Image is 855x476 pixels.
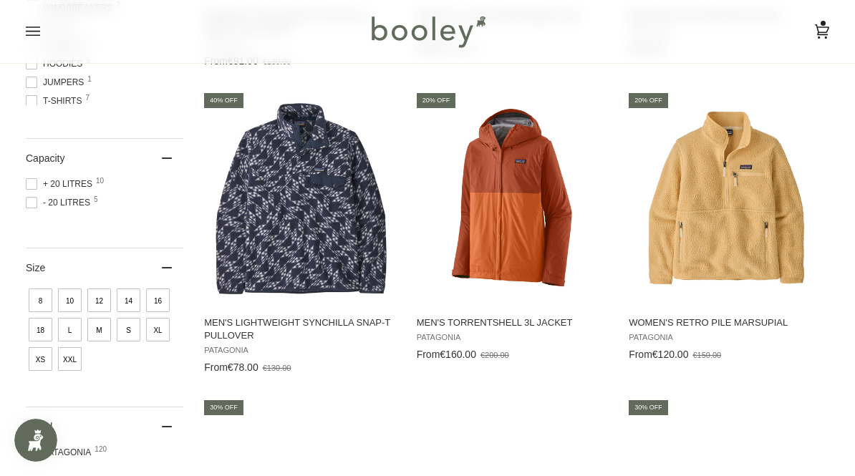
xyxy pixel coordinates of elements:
[415,91,614,366] a: Men's Torrentshell 3L Jacket
[95,446,107,453] span: 120
[629,316,824,329] span: Women's Retro Pile Marsupial
[87,288,111,312] span: Size: 12
[26,152,64,164] span: Capacity
[117,318,140,341] span: Size: S
[228,361,259,373] span: €78.00
[629,400,668,415] div: 30% off
[29,288,52,312] span: Size: 8
[440,349,476,360] span: €160.00
[117,288,140,312] span: Size: 14
[652,349,689,360] span: €120.00
[204,361,228,373] span: From
[204,55,228,67] span: From
[627,99,826,298] img: Patagonia Women's Retro Pile Marsupial Beeswax Tan - Booley Galway
[96,178,104,185] span: 10
[29,318,52,341] span: Size: 18
[629,333,824,342] span: Patagonia
[204,316,400,342] span: Men's Lightweight Synchilla Snap-T Pullover
[263,364,291,372] span: €130.00
[204,400,243,415] div: 30% off
[87,76,92,83] span: 1
[85,94,90,102] span: 7
[26,94,86,107] span: T-Shirts
[480,351,509,359] span: €200.00
[417,333,612,342] span: Patagonia
[26,196,95,209] span: - 20 Litres
[14,419,57,462] iframe: Button to open loyalty program pop-up
[29,347,52,371] span: Size: XS
[26,76,88,89] span: Jumpers
[58,288,82,312] span: Size: 10
[417,316,612,329] span: Men's Torrentshell 3L Jacket
[94,196,98,203] span: 5
[26,178,97,190] span: + 20 Litres
[627,91,826,366] a: Women's Retro Pile Marsupial
[417,93,456,108] div: 20% off
[629,93,668,108] div: 20% off
[692,351,721,359] span: €150.00
[26,262,45,273] span: Size
[629,349,652,360] span: From
[204,346,400,355] span: Patagonia
[26,446,95,459] span: Patagonia
[202,99,402,298] img: Patagonia Men's Lightweight Synchilla Snap-T Pullover Synched Flight / New Navy - Booley Galway
[146,288,170,312] span: Size: 16
[417,349,440,360] span: From
[58,318,82,341] span: Size: L
[415,99,614,298] img: Patagonia Men's Torrentshell 3L Jacket Redtail Rust - Booley Galway
[58,347,82,371] span: Size: XXL
[146,318,170,341] span: Size: XL
[202,91,402,379] a: Men's Lightweight Synchilla Snap-T Pullover
[365,11,491,52] img: Booley
[204,93,243,108] div: 40% off
[87,318,111,341] span: Size: M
